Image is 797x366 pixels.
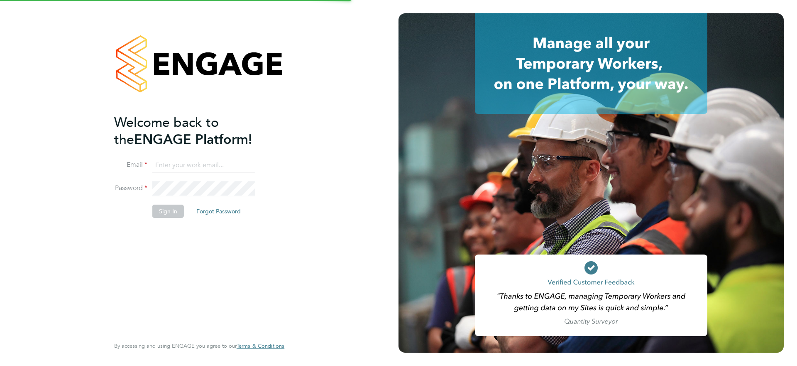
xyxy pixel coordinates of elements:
label: Email [114,161,147,169]
h2: ENGAGE Platform! [114,114,276,148]
label: Password [114,184,147,193]
a: Terms & Conditions [237,343,284,349]
button: Sign In [152,205,184,218]
span: Welcome back to the [114,114,219,148]
input: Enter your work email... [152,158,255,173]
span: By accessing and using ENGAGE you agree to our [114,342,284,349]
button: Forgot Password [190,205,247,218]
